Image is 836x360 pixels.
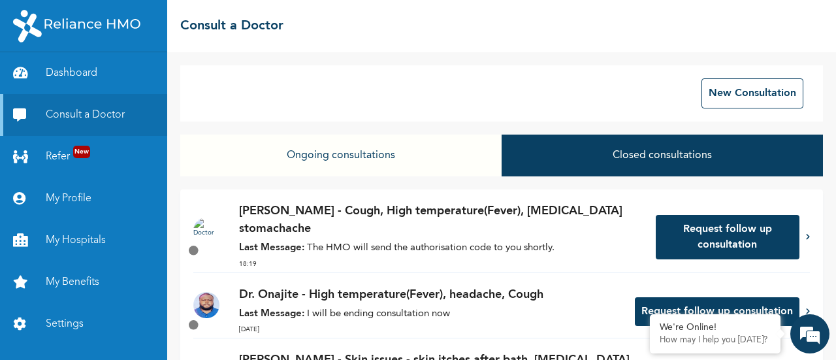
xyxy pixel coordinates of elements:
button: Request follow up consultation [656,215,799,259]
p: I will be ending consultation now [239,307,622,322]
textarea: Type your message and hit 'Enter' [7,249,249,295]
div: FAQs [128,295,249,335]
span: Conversation [7,318,128,327]
strong: Last Message: [239,309,304,319]
p: [DATE] [239,325,622,335]
button: Request follow up consultation [635,297,799,326]
h2: Consult a Doctor [180,16,283,36]
span: New [73,146,90,158]
div: We're Online! [660,322,771,333]
div: Minimize live chat window [214,7,246,38]
p: The HMO will send the authorisation code to you shortly. [239,241,643,256]
img: RelianceHMO's Logo [13,10,140,42]
p: [PERSON_NAME] - Cough, High temperature(Fever), [MEDICAL_DATA] stomachache [239,203,643,238]
strong: Last Message: [239,243,304,253]
button: Closed consultations [502,135,823,176]
p: How may I help you today? [660,335,771,346]
button: Ongoing consultations [180,135,502,176]
img: d_794563401_company_1708531726252_794563401 [24,65,53,98]
p: 18:19 [239,259,643,269]
img: Doctor [193,218,219,244]
div: Chat with us now [68,73,219,90]
span: We're online! [76,110,180,242]
button: New Consultation [701,78,803,108]
img: Doctor [193,292,219,318]
p: Dr. Onajite - High temperature(Fever), headache, Cough [239,286,622,304]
